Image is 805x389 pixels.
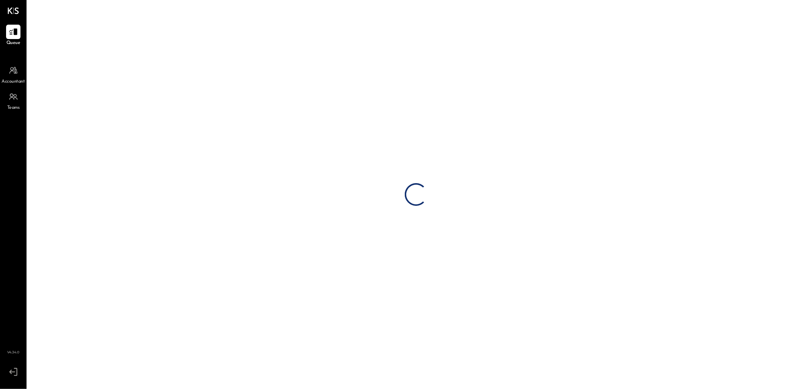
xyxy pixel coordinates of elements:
span: Accountant [2,78,25,85]
a: Queue [0,25,26,47]
span: Teams [7,105,20,111]
a: Teams [0,89,26,111]
a: Accountant [0,63,26,85]
span: Queue [6,40,20,47]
